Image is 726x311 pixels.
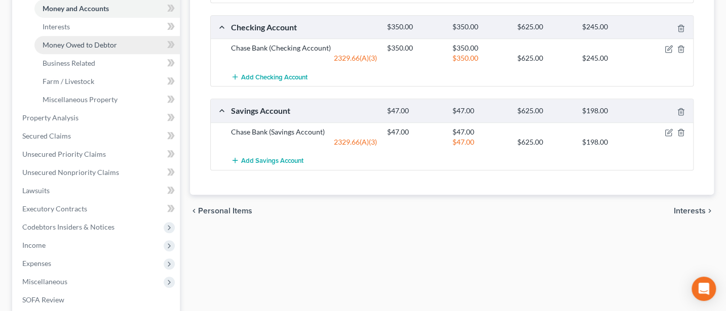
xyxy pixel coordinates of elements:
[190,207,252,215] button: chevron_left Personal Items
[382,127,447,137] div: $47.00
[382,22,447,32] div: $350.00
[14,163,180,182] a: Unsecured Nonpriority Claims
[22,295,64,304] span: SOFA Review
[231,151,303,170] button: Add Savings Account
[512,137,577,147] div: $625.00
[14,127,180,145] a: Secured Claims
[382,106,447,116] div: $47.00
[447,22,512,32] div: $350.00
[241,73,308,81] span: Add Checking Account
[231,67,308,86] button: Add Checking Account
[226,53,382,63] div: 2329.66(A)(3)
[226,105,382,116] div: Savings Account
[226,137,382,147] div: 2329.66(A)(3)
[447,106,512,116] div: $47.00
[241,156,303,164] span: Add Savings Account
[447,43,512,53] div: $350.00
[674,207,706,215] span: Interests
[43,77,94,85] span: Farm / Livestock
[512,106,577,116] div: $625.00
[577,137,642,147] div: $198.00
[577,22,642,32] div: $245.00
[577,106,642,116] div: $198.00
[14,291,180,309] a: SOFA Review
[43,40,117,49] span: Money Owed to Debtor
[14,145,180,163] a: Unsecured Priority Claims
[198,207,252,215] span: Personal Items
[382,43,447,53] div: $350.00
[14,109,180,127] a: Property Analysis
[577,53,642,63] div: $245.00
[674,207,714,215] button: Interests chevron_right
[22,204,87,213] span: Executory Contracts
[512,53,577,63] div: $625.00
[22,186,50,195] span: Lawsuits
[692,277,716,301] div: Open Intercom Messenger
[43,22,70,31] span: Interests
[14,182,180,200] a: Lawsuits
[22,150,106,158] span: Unsecured Priority Claims
[22,168,119,176] span: Unsecured Nonpriority Claims
[226,22,382,32] div: Checking Account
[22,277,67,286] span: Miscellaneous
[447,127,512,137] div: $47.00
[447,53,512,63] div: $350.00
[190,207,198,215] i: chevron_left
[22,113,79,122] span: Property Analysis
[22,131,71,140] span: Secured Claims
[34,36,180,54] a: Money Owed to Debtor
[22,259,51,268] span: Expenses
[43,4,109,13] span: Money and Accounts
[226,127,382,137] div: Chase Bank (Savings Account)
[34,54,180,72] a: Business Related
[34,18,180,36] a: Interests
[14,200,180,218] a: Executory Contracts
[512,22,577,32] div: $625.00
[43,59,95,67] span: Business Related
[22,241,46,249] span: Income
[22,223,114,231] span: Codebtors Insiders & Notices
[226,43,382,53] div: Chase Bank (Checking Account)
[706,207,714,215] i: chevron_right
[43,95,118,104] span: Miscellaneous Property
[34,91,180,109] a: Miscellaneous Property
[34,72,180,91] a: Farm / Livestock
[447,137,512,147] div: $47.00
